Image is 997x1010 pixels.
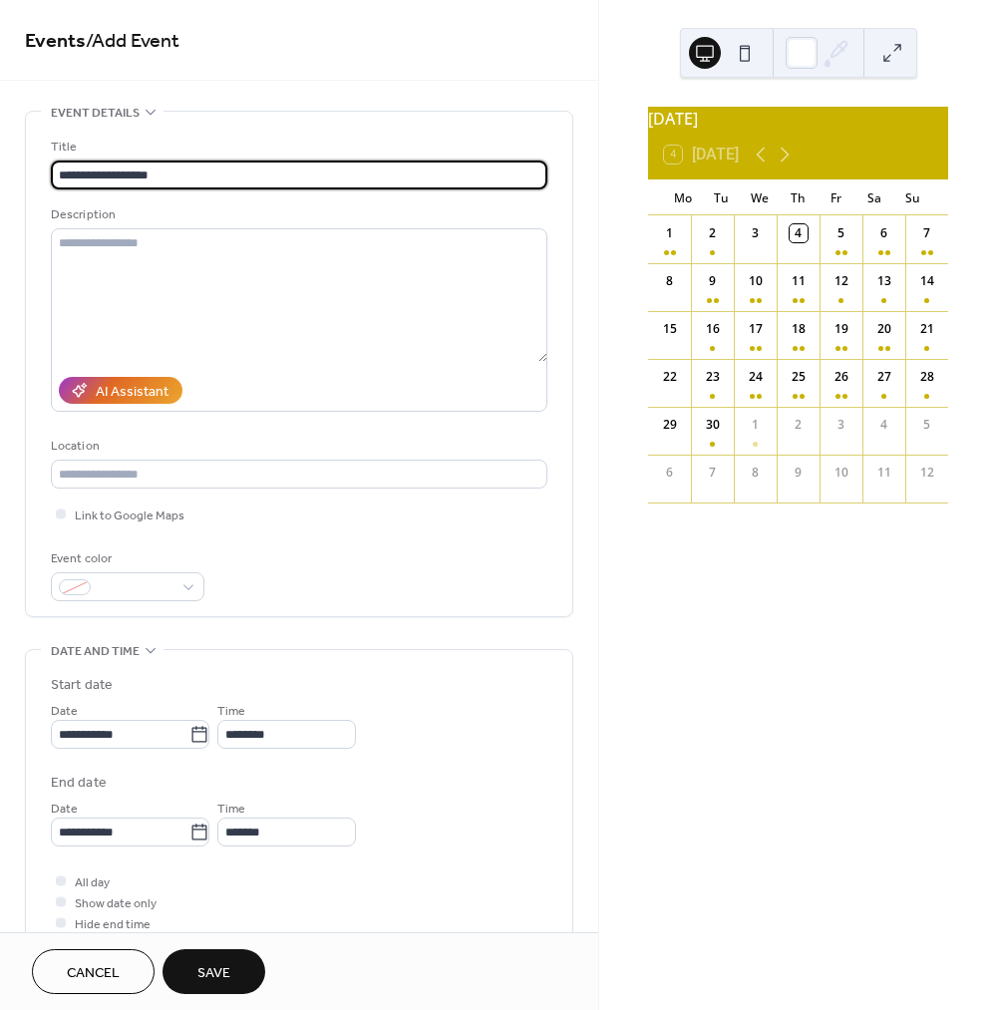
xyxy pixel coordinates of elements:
[704,320,722,338] div: 16
[661,320,679,338] div: 15
[918,464,936,482] div: 12
[918,224,936,242] div: 7
[704,368,722,386] div: 23
[661,464,679,482] div: 6
[661,368,679,386] div: 22
[741,179,779,215] div: We
[163,949,265,994] button: Save
[832,368,850,386] div: 26
[51,436,543,457] div: Location
[75,914,151,935] span: Hide end time
[747,464,765,482] div: 8
[75,505,184,526] span: Link to Google Maps
[661,224,679,242] div: 1
[918,416,936,434] div: 5
[894,179,932,215] div: Su
[664,179,702,215] div: Mo
[75,893,157,914] span: Show date only
[704,224,722,242] div: 2
[197,963,230,984] span: Save
[790,368,808,386] div: 25
[790,224,808,242] div: 4
[51,548,200,569] div: Event color
[875,464,893,482] div: 11
[51,137,543,158] div: Title
[59,377,182,404] button: AI Assistant
[747,272,765,290] div: 10
[86,22,179,61] span: / Add Event
[818,179,855,215] div: Fr
[875,368,893,386] div: 27
[790,464,808,482] div: 9
[217,799,245,820] span: Time
[51,701,78,722] span: Date
[832,272,850,290] div: 12
[918,320,936,338] div: 21
[51,675,113,696] div: Start date
[918,368,936,386] div: 28
[747,416,765,434] div: 1
[832,224,850,242] div: 5
[875,416,893,434] div: 4
[832,464,850,482] div: 10
[75,872,110,893] span: All day
[661,416,679,434] div: 29
[747,368,765,386] div: 24
[918,272,936,290] div: 14
[51,204,543,225] div: Description
[790,272,808,290] div: 11
[67,963,120,984] span: Cancel
[747,224,765,242] div: 3
[51,641,140,662] span: Date and time
[704,272,722,290] div: 9
[661,272,679,290] div: 8
[790,320,808,338] div: 18
[704,464,722,482] div: 7
[702,179,740,215] div: Tu
[855,179,893,215] div: Sa
[217,701,245,722] span: Time
[648,107,948,131] div: [DATE]
[96,382,168,403] div: AI Assistant
[25,22,86,61] a: Events
[875,224,893,242] div: 6
[875,272,893,290] div: 13
[832,320,850,338] div: 19
[832,416,850,434] div: 3
[747,320,765,338] div: 17
[32,949,155,994] button: Cancel
[51,799,78,820] span: Date
[704,416,722,434] div: 30
[51,103,140,124] span: Event details
[779,179,817,215] div: Th
[51,773,107,794] div: End date
[790,416,808,434] div: 2
[875,320,893,338] div: 20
